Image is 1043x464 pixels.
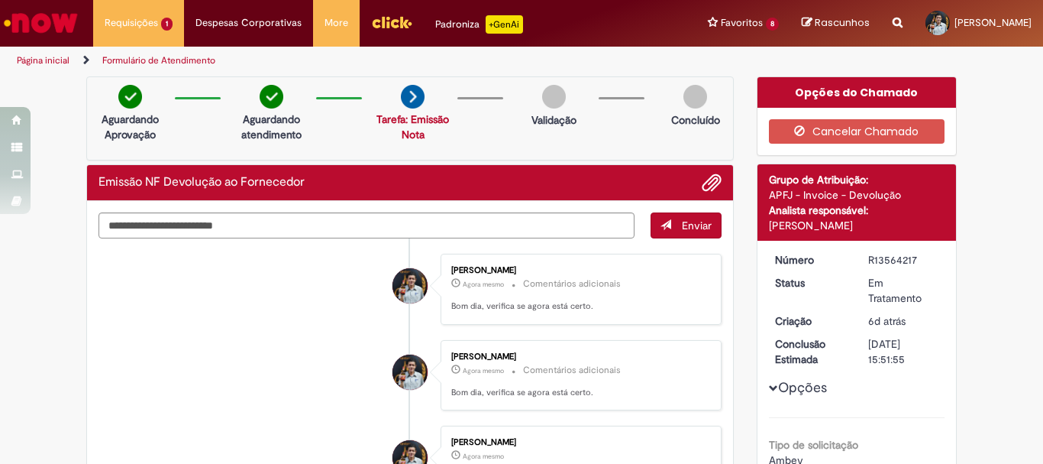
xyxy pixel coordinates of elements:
div: APFJ - Invoice - Devolução [769,187,945,203]
span: Enviar [682,219,712,232]
div: [PERSON_NAME] [451,266,706,275]
time: 30/09/2025 11:45:47 [463,280,504,289]
ul: Trilhas de página [11,47,684,75]
p: Aguardando atendimento [234,112,308,142]
span: Favoritos [721,15,763,31]
div: Analista responsável: [769,203,945,218]
div: R13564217 [868,252,939,268]
span: [PERSON_NAME] [954,16,1032,29]
div: [PERSON_NAME] [451,438,706,447]
span: Requisições [105,15,158,31]
img: arrow-next.png [401,85,425,109]
span: Agora mesmo [463,280,504,289]
div: Opções do Chamado [757,77,957,108]
a: Rascunhos [802,16,870,31]
button: Cancelar Chamado [769,119,945,144]
span: 1 [161,18,173,31]
img: ServiceNow [2,8,80,38]
img: img-circle-grey.png [683,85,707,109]
img: check-circle-green.png [260,85,283,109]
a: Formulário de Atendimento [102,54,215,67]
p: Bom dia, verifica se agora está certo. [451,300,706,313]
a: Tarefa: Emissão Nota [376,112,449,141]
span: 6d atrás [868,314,906,328]
span: More [325,15,348,31]
span: Rascunhos [815,15,870,30]
div: [PERSON_NAME] [451,352,706,362]
b: Tipo de solicitação [769,438,858,452]
h2: Emissão NF Devolução ao Fornecedor Histórico de tíquete [98,176,305,190]
small: Comentários adicionais [523,364,621,377]
textarea: Digite sua mensagem aqui... [98,213,635,238]
div: Grupo de Atribuição: [769,172,945,187]
div: 24/09/2025 16:53:57 [868,313,939,329]
span: Agora mesmo [463,452,504,461]
button: Adicionar anexos [702,173,722,193]
p: Validação [531,112,576,128]
img: check-circle-green.png [118,85,142,109]
small: Comentários adicionais [523,277,621,290]
time: 30/09/2025 11:45:41 [463,452,504,461]
div: Luis Henrique Dos Santos [392,355,428,390]
div: Padroniza [435,15,523,34]
img: img-circle-grey.png [542,85,566,109]
p: Aguardando Aprovação [93,112,167,142]
img: click_logo_yellow_360x200.png [371,11,412,34]
a: Página inicial [17,54,69,67]
dt: Status [764,275,857,290]
p: Concluído [671,112,720,128]
button: Enviar [651,213,722,238]
div: [PERSON_NAME] [769,218,945,233]
dt: Número [764,252,857,268]
span: Despesas Corporativas [195,15,302,31]
div: Em Tratamento [868,275,939,306]
div: Luis Henrique Dos Santos [392,268,428,303]
p: Bom dia, verifica se agora está certo. [451,387,706,399]
time: 30/09/2025 11:45:47 [463,366,504,375]
span: 8 [766,18,779,31]
dt: Conclusão Estimada [764,336,857,367]
p: +GenAi [486,15,523,34]
dt: Criação [764,313,857,329]
time: 24/09/2025 16:53:57 [868,314,906,328]
div: [DATE] 15:51:55 [868,336,939,367]
span: Agora mesmo [463,366,504,375]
